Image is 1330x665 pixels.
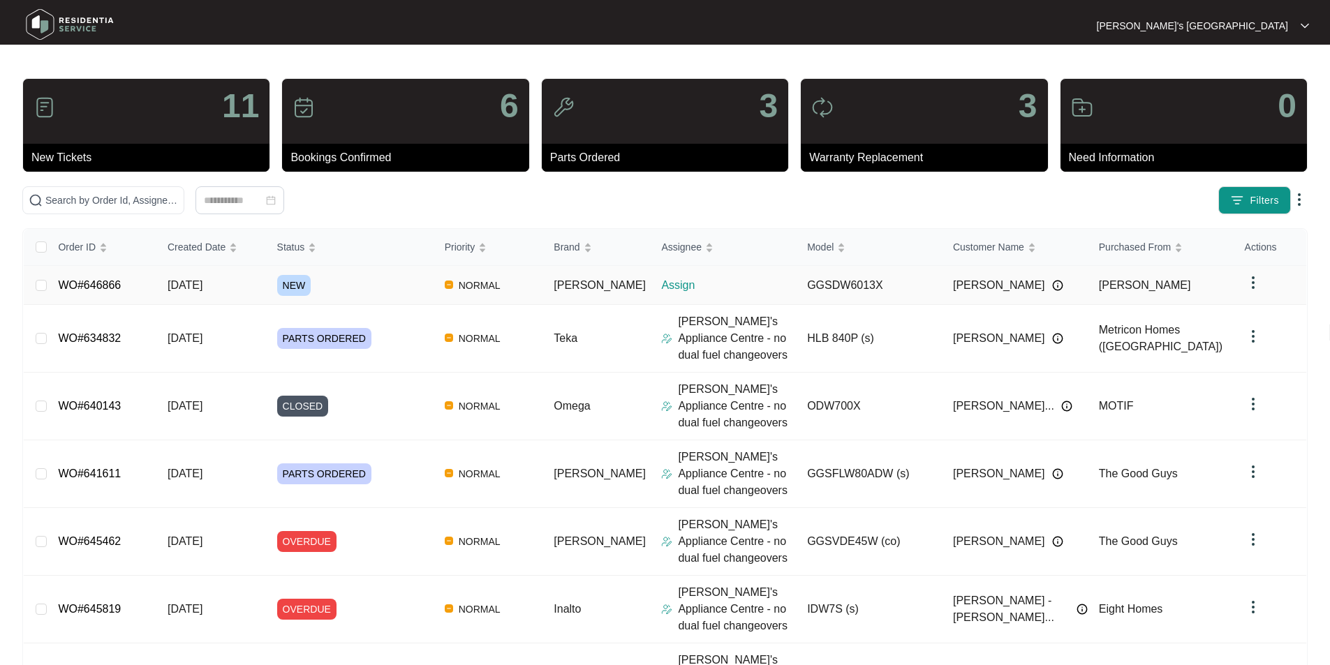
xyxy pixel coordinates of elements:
[796,305,942,373] td: HLB 840P (s)
[796,508,942,576] td: GGSVDE45W (co)
[445,401,453,410] img: Vercel Logo
[58,239,96,255] span: Order ID
[678,584,796,634] p: [PERSON_NAME]'s Appliance Centre - no dual fuel changeovers
[500,89,519,123] p: 6
[1019,89,1037,123] p: 3
[31,149,269,166] p: New Tickets
[156,229,266,266] th: Created Date
[445,469,453,477] img: Vercel Logo
[168,603,202,615] span: [DATE]
[1099,239,1171,255] span: Purchased From
[1069,149,1307,166] p: Need Information
[1052,333,1063,344] img: Info icon
[168,239,226,255] span: Created Date
[661,277,796,294] p: Assign
[1218,186,1291,214] button: filter iconFilters
[277,328,371,349] span: PARTS ORDERED
[661,468,672,479] img: Assigner Icon
[445,604,453,613] img: Vercel Logo
[953,533,1045,550] span: [PERSON_NAME]
[277,463,371,484] span: PARTS ORDERED
[1099,535,1178,547] span: The Good Guys
[554,279,646,291] span: [PERSON_NAME]
[1061,401,1072,412] img: Info icon
[1077,604,1088,615] img: Info icon
[168,400,202,412] span: [DATE]
[266,229,434,266] th: Status
[1099,279,1191,291] span: [PERSON_NAME]
[953,239,1024,255] span: Customer Name
[811,96,834,119] img: icon
[45,193,178,208] input: Search by Order Id, Assignee Name, Customer Name, Brand and Model
[58,400,121,412] a: WO#640143
[453,601,506,618] span: NORMAL
[1230,193,1244,207] img: filter icon
[277,239,305,255] span: Status
[552,96,575,119] img: icon
[168,535,202,547] span: [DATE]
[293,96,315,119] img: icon
[807,239,834,255] span: Model
[661,239,702,255] span: Assignee
[58,279,121,291] a: WO#646866
[1099,603,1163,615] span: Eight Homes
[277,396,329,417] span: CLOSED
[445,281,453,289] img: Vercel Logo
[1099,468,1178,479] span: The Good Guys
[953,277,1045,294] span: [PERSON_NAME]
[796,440,942,508] td: GGSFLW80ADW (s)
[661,604,672,615] img: Assigner Icon
[277,531,337,552] span: OVERDUE
[1088,229,1234,266] th: Purchased From
[453,398,506,414] span: NORMAL
[1245,599,1262,615] img: dropdown arrow
[796,229,942,266] th: Model
[661,536,672,547] img: Assigner Icon
[445,334,453,342] img: Vercel Logo
[1245,328,1262,345] img: dropdown arrow
[678,381,796,431] p: [PERSON_NAME]'s Appliance Centre - no dual fuel changeovers
[661,401,672,412] img: Assigner Icon
[796,576,942,643] td: IDW7S (s)
[453,465,506,482] span: NORMAL
[809,149,1047,166] p: Warranty Replacement
[554,332,577,344] span: Teka
[168,468,202,479] span: [DATE]
[1245,274,1262,291] img: dropdown arrow
[554,535,646,547] span: [PERSON_NAME]
[277,275,311,296] span: NEW
[650,229,796,266] th: Assignee
[1052,468,1063,479] img: Info icon
[445,537,453,545] img: Vercel Logo
[678,449,796,499] p: [PERSON_NAME]'s Appliance Centre - no dual fuel changeovers
[1099,324,1222,352] span: Metricon Homes ([GEOGRAPHIC_DATA])
[1301,22,1309,29] img: dropdown arrow
[445,239,475,255] span: Priority
[1250,193,1279,208] span: Filters
[168,332,202,344] span: [DATE]
[953,330,1045,347] span: [PERSON_NAME]
[550,149,788,166] p: Parts Ordered
[47,229,156,266] th: Order ID
[453,533,506,550] span: NORMAL
[58,468,121,479] a: WO#641611
[554,400,590,412] span: Omega
[277,599,337,620] span: OVERDUE
[1278,89,1296,123] p: 0
[29,193,43,207] img: search-icon
[58,603,121,615] a: WO#645819
[796,266,942,305] td: GGSDW6013X
[1234,229,1306,266] th: Actions
[1052,280,1063,291] img: Info icon
[58,535,121,547] a: WO#645462
[554,468,646,479] span: [PERSON_NAME]
[678,313,796,364] p: [PERSON_NAME]'s Appliance Centre - no dual fuel changeovers
[796,373,942,440] td: ODW700X
[1245,531,1262,548] img: dropdown arrow
[58,332,121,344] a: WO#634832
[21,3,119,45] img: residentia service logo
[453,277,506,294] span: NORMAL
[554,239,579,255] span: Brand
[453,330,506,347] span: NORMAL
[759,89,778,123] p: 3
